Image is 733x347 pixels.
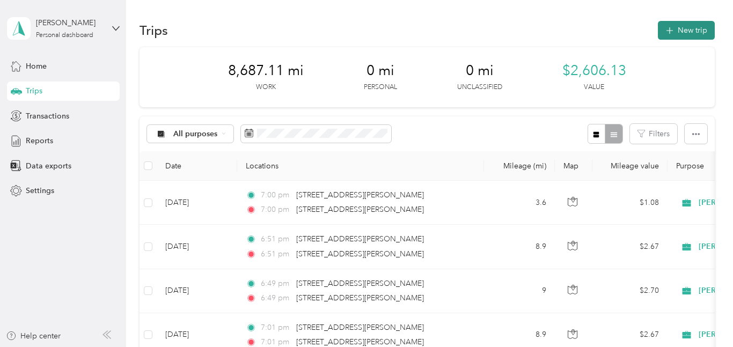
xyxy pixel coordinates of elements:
[261,278,291,290] span: 6:49 pm
[256,83,276,92] p: Work
[562,62,626,79] span: $2,606.13
[296,337,424,346] span: [STREET_ADDRESS][PERSON_NAME]
[484,151,555,181] th: Mileage (mi)
[555,151,592,181] th: Map
[26,61,47,72] span: Home
[296,323,424,332] span: [STREET_ADDRESS][PERSON_NAME]
[140,25,168,36] h1: Trips
[261,322,291,334] span: 7:01 pm
[296,205,424,214] span: [STREET_ADDRESS][PERSON_NAME]
[364,83,397,92] p: Personal
[592,269,668,313] td: $2.70
[592,225,668,269] td: $2.67
[296,279,424,288] span: [STREET_ADDRESS][PERSON_NAME]
[261,204,291,216] span: 7:00 pm
[173,130,218,138] span: All purposes
[466,62,494,79] span: 0 mi
[658,21,715,40] button: New trip
[366,62,394,79] span: 0 mi
[484,225,555,269] td: 8.9
[261,248,291,260] span: 6:51 pm
[237,151,484,181] th: Locations
[26,135,53,146] span: Reports
[457,83,502,92] p: Unclassified
[36,32,93,39] div: Personal dashboard
[36,17,103,28] div: [PERSON_NAME]
[592,151,668,181] th: Mileage value
[484,181,555,225] td: 3.6
[592,181,668,225] td: $1.08
[26,160,71,172] span: Data exports
[296,249,424,259] span: [STREET_ADDRESS][PERSON_NAME]
[261,292,291,304] span: 6:49 pm
[673,287,733,347] iframe: Everlance-gr Chat Button Frame
[296,293,424,302] span: [STREET_ADDRESS][PERSON_NAME]
[296,234,424,243] span: [STREET_ADDRESS][PERSON_NAME]
[157,151,237,181] th: Date
[157,269,237,313] td: [DATE]
[296,190,424,200] span: [STREET_ADDRESS][PERSON_NAME]
[630,124,677,144] button: Filters
[26,110,69,122] span: Transactions
[157,181,237,225] td: [DATE]
[261,189,291,201] span: 7:00 pm
[261,233,291,245] span: 6:51 pm
[484,269,555,313] td: 9
[6,330,61,342] button: Help center
[228,62,304,79] span: 8,687.11 mi
[26,85,42,97] span: Trips
[26,185,54,196] span: Settings
[157,225,237,269] td: [DATE]
[584,83,604,92] p: Value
